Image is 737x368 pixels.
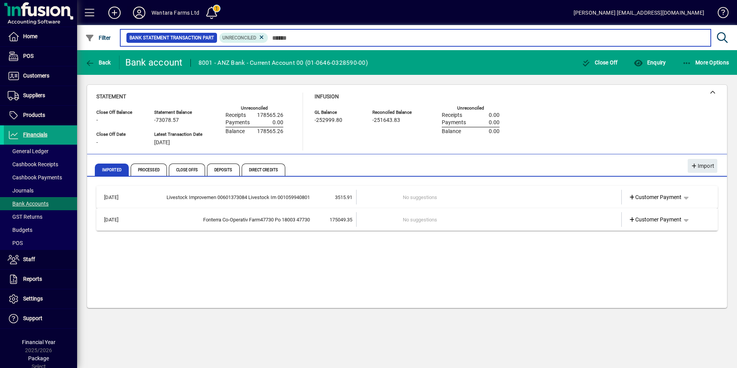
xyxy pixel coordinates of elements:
button: Profile [127,6,151,20]
a: Journals [4,184,77,197]
mat-expansion-panel-header: [DATE]Fonterra Co-Operativ Farm47730 Po 18003 47730175049.35No suggestionsCustomer Payment [96,208,718,231]
label: Unreconciled [457,106,484,111]
div: 8001 - ANZ Bank - Current Account 00 (01-0646-0328590-00) [199,57,368,69]
span: - [96,140,98,146]
span: Customer Payment [629,193,682,201]
a: Reports [4,270,77,289]
td: [DATE] [100,212,136,227]
a: Support [4,309,77,328]
td: No suggestions [403,190,577,204]
span: General Ledger [8,148,49,154]
span: Financials [23,132,47,138]
td: No suggestions [403,212,577,227]
button: Filter [83,31,113,45]
span: Deposits [207,164,240,176]
a: Customer Payment [626,190,685,204]
span: Suppliers [23,92,45,98]
a: Products [4,106,77,125]
span: Close Off Balance [96,110,143,115]
a: Suppliers [4,86,77,105]
span: GST Returns [8,214,42,220]
div: [PERSON_NAME] [EMAIL_ADDRESS][DOMAIN_NAME] [574,7,704,19]
span: 0.00 [489,120,500,126]
span: GL Balance [315,110,361,115]
span: Cashbook Receipts [8,161,58,167]
span: Latest Transaction Date [154,132,202,137]
span: POS [23,53,34,59]
a: Settings [4,289,77,309]
span: Bank Statement Transaction Part [130,34,214,42]
span: Receipts [225,112,246,118]
span: 0.00 [273,120,283,126]
span: Balance [225,128,245,135]
span: Back [85,59,111,66]
div: Bank account [125,56,183,69]
span: -251643.83 [372,117,400,123]
span: Filter [85,35,111,41]
span: Reports [23,276,42,282]
mat-expansion-panel-header: [DATE]Livestock Improvemen 00601373084 Livestock Im 0010599408013515.91No suggestionsCustomer Pay... [96,186,718,208]
label: Unreconciled [241,106,268,111]
span: Staff [23,256,35,262]
span: -73078.57 [154,117,179,123]
span: Unreconciled [222,35,256,41]
a: Cashbook Payments [4,171,77,184]
span: 0.00 [489,128,500,135]
app-page-header-button: Back [77,56,119,69]
div: Wantara Farms Ltd [151,7,199,19]
span: [DATE] [154,140,170,146]
span: More Options [682,59,729,66]
button: Close Off [580,56,620,69]
span: Receipts [442,112,462,118]
span: Import [691,160,714,172]
span: Budgets [8,227,32,233]
mat-chip: Reconciliation Status: Unreconciled [219,33,268,43]
span: 178565.26 [257,112,283,118]
span: Bank Accounts [8,201,49,207]
span: Processed [131,164,167,176]
span: 175049.35 [330,217,352,223]
td: [DATE] [100,190,136,204]
span: Close Off Date [96,132,143,137]
a: POS [4,236,77,250]
button: Back [83,56,113,69]
div: Fonterra Co-Operativ Farm47730 Po 18003 47730 [136,216,310,224]
a: Home [4,27,77,46]
a: GST Returns [4,210,77,223]
span: Payments [225,120,250,126]
span: Close Offs [169,164,205,176]
a: Staff [4,250,77,269]
span: Payments [442,120,466,126]
span: Products [23,112,45,118]
span: Customer Payment [629,216,682,224]
span: Package [28,355,49,361]
span: 3515.91 [335,194,352,200]
button: Enquiry [632,56,668,69]
a: General Ledger [4,145,77,158]
button: More Options [680,56,731,69]
span: Settings [23,295,43,302]
span: Reconciled Balance [372,110,419,115]
span: Customers [23,73,49,79]
span: - [96,117,98,123]
span: Enquiry [634,59,666,66]
a: Bank Accounts [4,197,77,210]
a: Budgets [4,223,77,236]
span: Home [23,33,37,39]
a: Knowledge Base [712,2,727,27]
span: 178565.26 [257,128,283,135]
div: Livestock Improvemen 00601373084 Livestock Im 001059940801 [136,194,310,201]
span: Journals [8,187,34,194]
span: -252999.80 [315,117,342,123]
button: Add [102,6,127,20]
span: Statement Balance [154,110,202,115]
a: POS [4,47,77,66]
a: Cashbook Receipts [4,158,77,171]
a: Customers [4,66,77,86]
span: Direct Credits [242,164,285,176]
span: POS [8,240,23,246]
span: Close Off [582,59,618,66]
a: Customer Payment [626,213,685,226]
button: Import [688,159,717,173]
span: Balance [442,128,461,135]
